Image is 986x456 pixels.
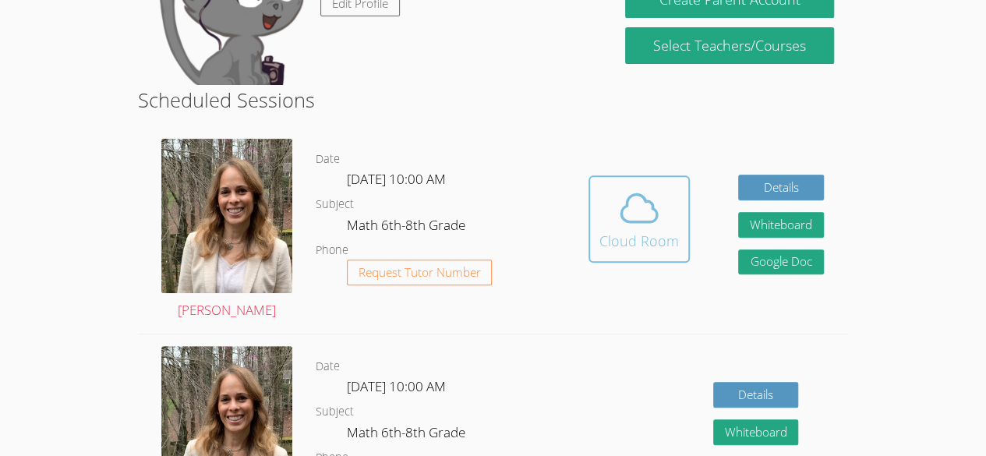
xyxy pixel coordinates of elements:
[316,195,354,214] dt: Subject
[316,150,340,169] dt: Date
[588,175,690,263] button: Cloud Room
[347,422,468,448] dd: Math 6th-8th Grade
[316,402,354,422] dt: Subject
[161,139,292,292] img: avatar.png
[713,382,799,408] a: Details
[713,419,799,445] button: Whiteboard
[738,249,824,275] a: Google Doc
[161,139,292,322] a: [PERSON_NAME]
[138,85,848,115] h2: Scheduled Sessions
[738,175,824,200] a: Details
[347,260,493,285] button: Request Tutor Number
[738,212,824,238] button: Whiteboard
[316,241,348,260] dt: Phone
[347,377,446,395] span: [DATE] 10:00 AM
[316,357,340,376] dt: Date
[625,27,833,64] a: Select Teachers/Courses
[347,214,468,241] dd: Math 6th-8th Grade
[359,267,481,278] span: Request Tutor Number
[599,230,679,252] div: Cloud Room
[347,170,446,188] span: [DATE] 10:00 AM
